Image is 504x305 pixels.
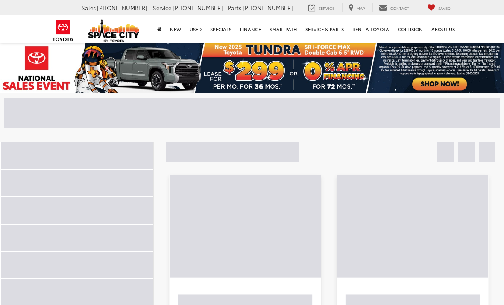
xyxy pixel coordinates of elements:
a: Service [302,3,341,12]
span: Sales [82,4,96,12]
a: SmartPath [265,15,301,43]
span: [PHONE_NUMBER] [243,4,293,12]
a: About Us [427,15,459,43]
span: Parts [228,4,241,12]
span: Contact [390,5,409,11]
span: Service [153,4,171,12]
a: Specials [206,15,236,43]
img: Toyota [47,17,79,44]
span: Map [357,5,365,11]
a: Used [185,15,206,43]
a: Service & Parts [301,15,348,43]
img: Space City Toyota [88,19,139,42]
a: Map [342,3,371,12]
span: Service [319,5,334,11]
a: Collision [393,15,427,43]
a: New [166,15,185,43]
a: Rent a Toyota [348,15,393,43]
span: [PHONE_NUMBER] [173,4,223,12]
a: Contact [372,3,416,12]
span: [PHONE_NUMBER] [97,4,147,12]
span: Saved [438,5,451,11]
a: Home [153,15,166,43]
a: My Saved Vehicles [421,3,457,12]
a: Finance [236,15,265,43]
